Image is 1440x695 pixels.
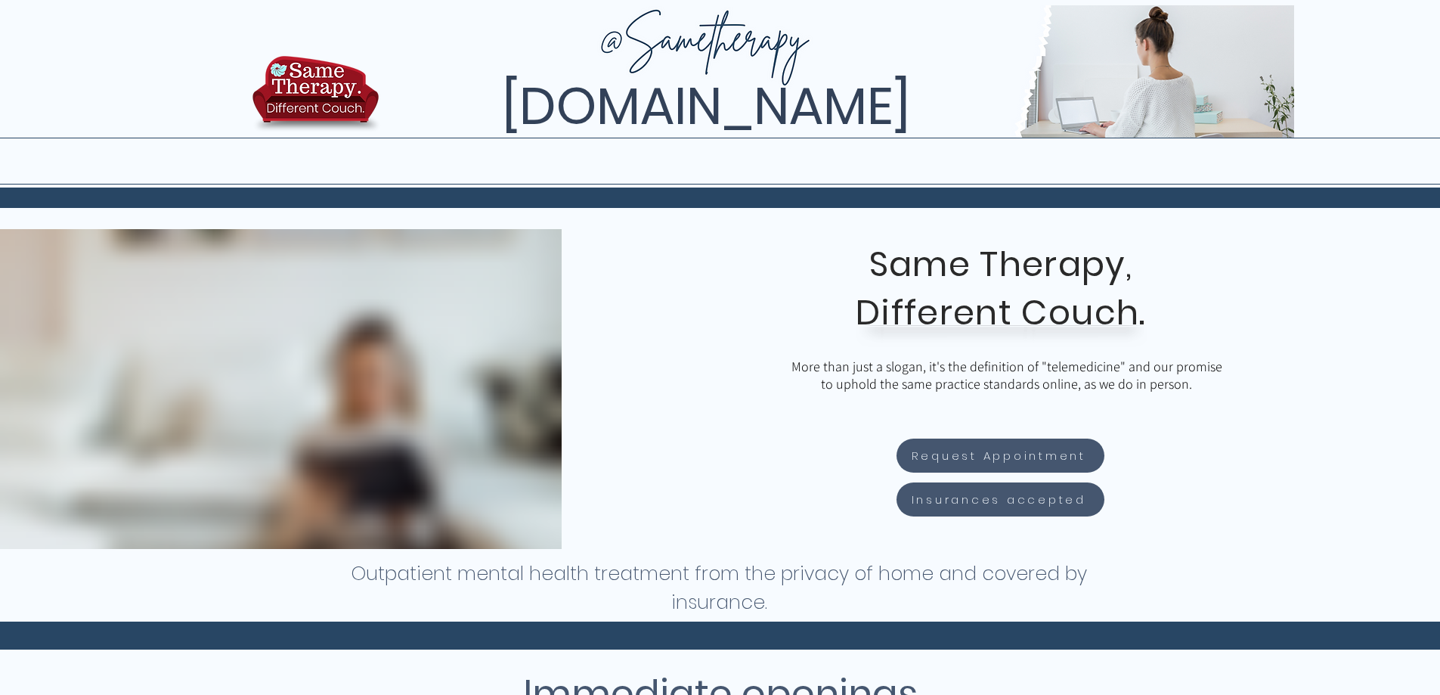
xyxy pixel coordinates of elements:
a: Request Appointment [897,439,1104,473]
img: TBH.US [248,54,383,143]
img: Same Therapy, Different Couch. TelebehavioralHealth.US [382,5,1294,138]
span: Insurances accepted [912,491,1086,508]
span: [DOMAIN_NAME] [502,70,910,142]
span: Same Therapy, [869,240,1133,288]
h1: Outpatient mental health treatment from the privacy of home and covered by insurance. [350,560,1089,617]
span: Request Appointment [912,447,1086,464]
p: More than just a slogan, it's the definition of "telemedicine" and our promise to uphold the same... [788,358,1226,392]
a: Insurances accepted [897,482,1104,517]
span: Different Couch. [856,289,1146,337]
